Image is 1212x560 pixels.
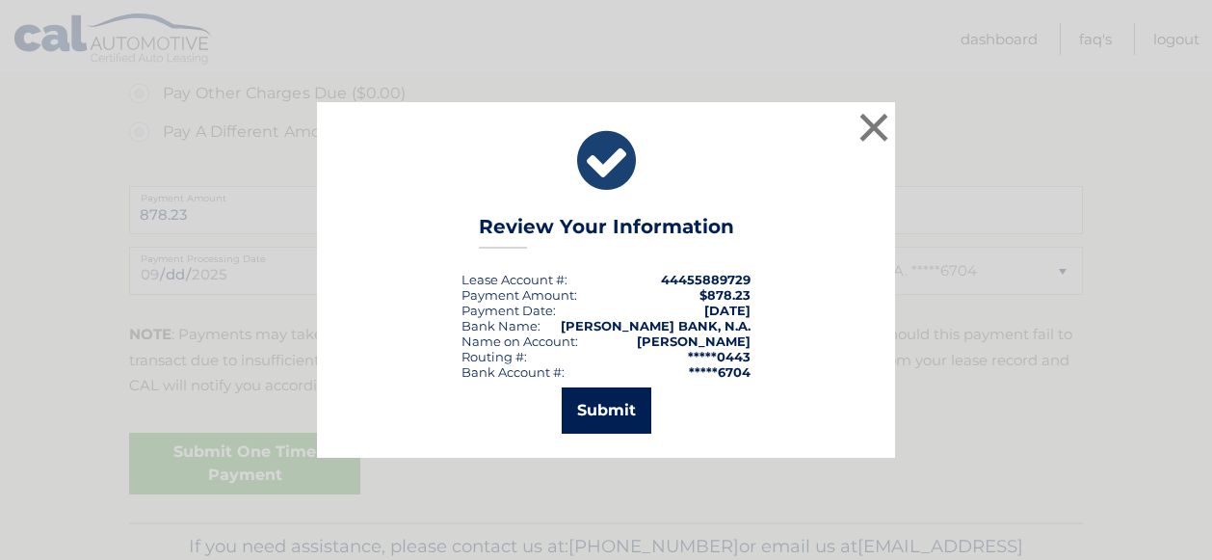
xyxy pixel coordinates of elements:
[479,215,734,249] h3: Review Your Information
[461,303,556,318] div: :
[561,318,751,333] strong: [PERSON_NAME] BANK, N.A.
[461,303,553,318] span: Payment Date
[699,287,751,303] span: $878.23
[704,303,751,318] span: [DATE]
[461,349,527,364] div: Routing #:
[562,387,651,434] button: Submit
[461,333,578,349] div: Name on Account:
[637,333,751,349] strong: [PERSON_NAME]
[461,318,540,333] div: Bank Name:
[461,364,565,380] div: Bank Account #:
[461,272,567,287] div: Lease Account #:
[461,287,577,303] div: Payment Amount:
[661,272,751,287] strong: 44455889729
[855,108,893,147] button: ×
